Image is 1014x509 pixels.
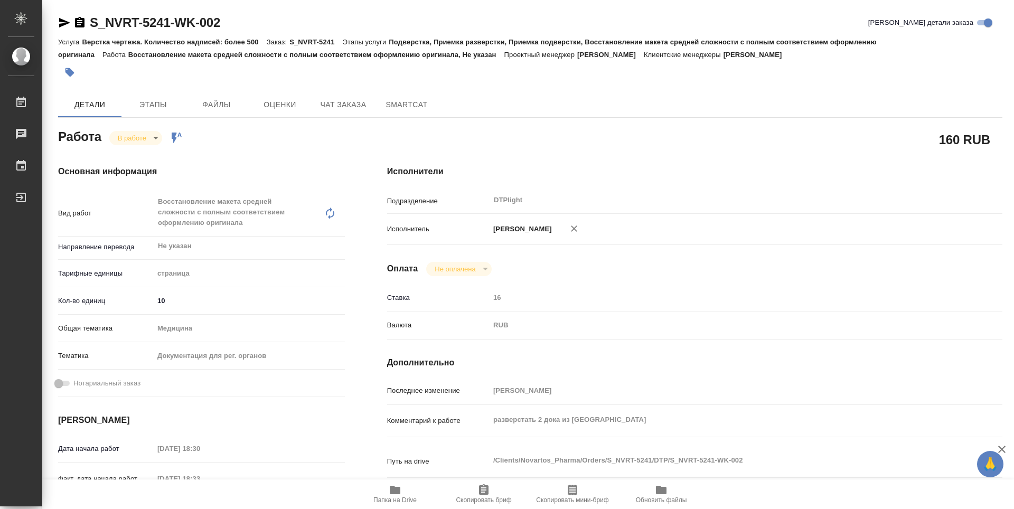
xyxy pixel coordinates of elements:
[343,38,389,46] p: Этапы услуги
[439,479,528,509] button: Скопировать бриф
[490,411,951,429] textarea: разверстать 2 дока из [GEOGRAPHIC_DATA]
[536,496,608,504] span: Скопировать мини-бриф
[617,479,706,509] button: Обновить файлы
[73,16,86,29] button: Скопировать ссылку
[528,479,617,509] button: Скопировать мини-бриф
[154,441,246,456] input: Пустое поле
[58,61,81,84] button: Добавить тэг
[318,98,369,111] span: Чат заказа
[191,98,242,111] span: Файлы
[154,265,345,282] div: страница
[115,134,149,143] button: В работе
[58,208,154,219] p: Вид работ
[490,290,951,305] input: Пустое поле
[387,416,490,426] p: Комментарий к работе
[644,51,724,59] p: Клиентские менеджеры
[90,15,220,30] a: S_NVRT-5241-WK-002
[387,165,1002,178] h4: Исполнители
[58,268,154,279] p: Тарифные единицы
[58,16,71,29] button: Скопировать ссылку для ЯМессенджера
[490,316,951,334] div: RUB
[58,38,82,46] p: Услуга
[102,51,128,59] p: Работа
[577,51,644,59] p: [PERSON_NAME]
[154,293,345,308] input: ✎ Введи что-нибудь
[939,130,990,148] h2: 160 RUB
[58,296,154,306] p: Кол-во единиц
[387,320,490,331] p: Валюта
[387,293,490,303] p: Ставка
[82,38,266,46] p: Верстка чертежа. Количество надписей: более 500
[431,265,478,274] button: Не оплачена
[724,51,790,59] p: [PERSON_NAME]
[109,131,162,145] div: В работе
[387,196,490,206] p: Подразделение
[154,471,246,486] input: Пустое поле
[58,444,154,454] p: Дата начала работ
[58,323,154,334] p: Общая тематика
[490,451,951,469] textarea: /Clients/Novartos_Pharma/Orders/S_NVRT-5241/DTP/S_NVRT-5241-WK-002
[426,262,491,276] div: В работе
[504,51,577,59] p: Проектный менеджер
[373,496,417,504] span: Папка на Drive
[255,98,305,111] span: Оценки
[351,479,439,509] button: Папка на Drive
[58,351,154,361] p: Тематика
[58,165,345,178] h4: Основная информация
[387,262,418,275] h4: Оплата
[289,38,342,46] p: S_NVRT-5241
[58,242,154,252] p: Направление перевода
[58,126,101,145] h2: Работа
[387,385,490,396] p: Последнее изменение
[456,496,511,504] span: Скопировать бриф
[58,474,154,484] p: Факт. дата начала работ
[977,451,1003,477] button: 🙏
[128,98,179,111] span: Этапы
[387,456,490,467] p: Путь на drive
[387,224,490,234] p: Исполнитель
[58,414,345,427] h4: [PERSON_NAME]
[58,38,877,59] p: Подверстка, Приемка разверстки, Приемка подверстки, Восстановление макета средней сложности с пол...
[636,496,687,504] span: Обновить файлы
[267,38,289,46] p: Заказ:
[128,51,504,59] p: Восстановление макета средней сложности с полным соответствием оформлению оригинала, Не указан
[73,378,140,389] span: Нотариальный заказ
[490,383,951,398] input: Пустое поле
[868,17,973,28] span: [PERSON_NAME] детали заказа
[490,224,552,234] p: [PERSON_NAME]
[981,453,999,475] span: 🙏
[64,98,115,111] span: Детали
[562,217,586,240] button: Удалить исполнителя
[387,356,1002,369] h4: Дополнительно
[154,319,345,337] div: Медицина
[154,347,345,365] div: Документация для рег. органов
[381,98,432,111] span: SmartCat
